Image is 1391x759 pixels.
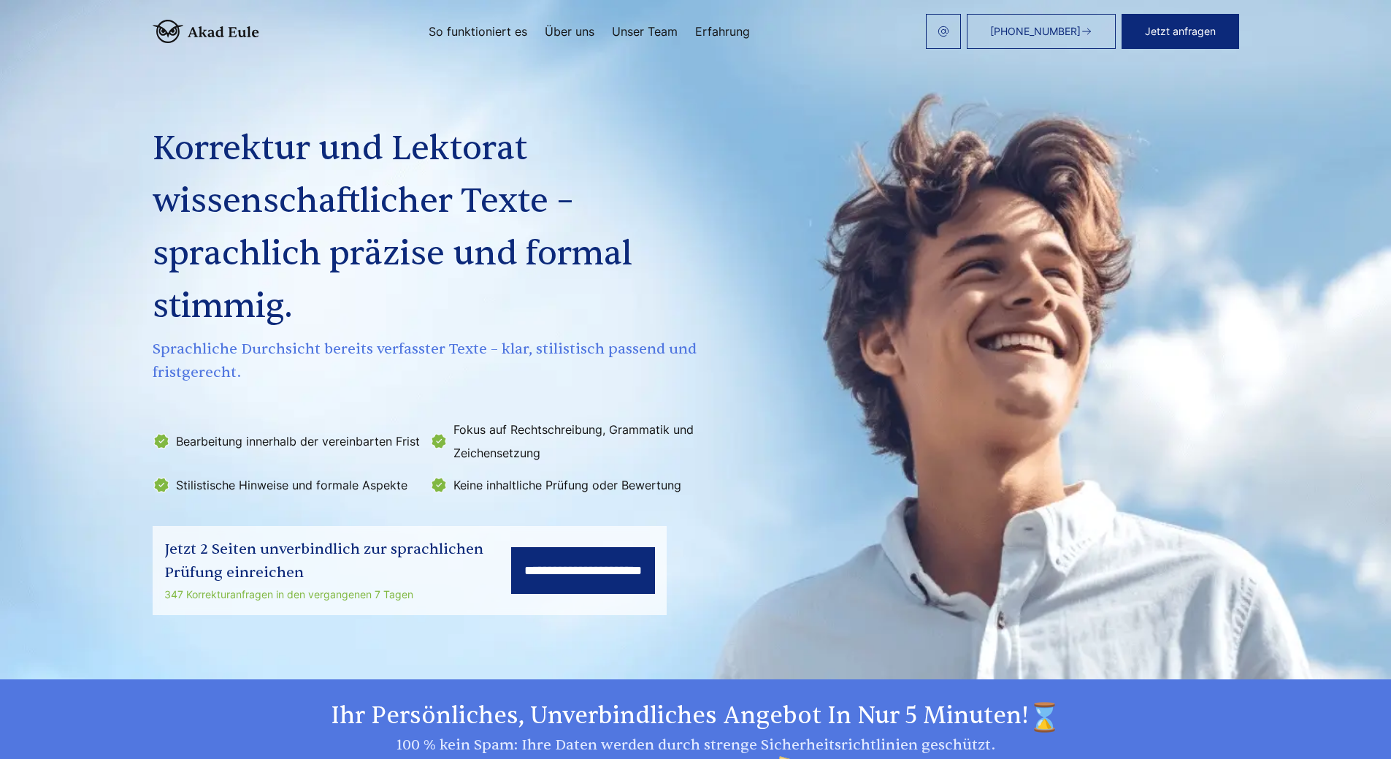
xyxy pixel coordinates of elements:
[1029,701,1061,733] img: time
[695,26,750,37] a: Erfahrung
[990,26,1081,37] span: [PHONE_NUMBER]
[938,26,949,37] img: email
[153,418,421,465] li: Bearbeitung innerhalb der vereinbarten Frist
[164,538,511,584] div: Jetzt 2 Seiten unverbindlich zur sprachlichen Prüfung einreichen
[153,701,1239,733] h2: Ihr persönliches, unverbindliches Angebot in nur 5 Minuten!
[153,733,1239,757] div: 100 % kein Spam: Ihre Daten werden durch strenge Sicherheitsrichtlinien geschützt.
[153,337,702,384] span: Sprachliche Durchsicht bereits verfasster Texte – klar, stilistisch passend und fristgerecht.
[429,26,527,37] a: So funktioniert es
[967,14,1116,49] a: [PHONE_NUMBER]
[545,26,594,37] a: Über uns
[164,586,511,603] div: 347 Korrekturanfragen in den vergangenen 7 Tagen
[1122,14,1239,49] button: Jetzt anfragen
[153,473,421,497] li: Stilistische Hinweise und formale Aspekte
[430,418,699,465] li: Fokus auf Rechtschreibung, Grammatik und Zeichensetzung
[153,20,259,43] img: logo
[153,123,702,333] h1: Korrektur und Lektorat wissenschaftlicher Texte – sprachlich präzise und formal stimmig.
[430,473,699,497] li: Keine inhaltliche Prüfung oder Bewertung
[612,26,678,37] a: Unser Team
